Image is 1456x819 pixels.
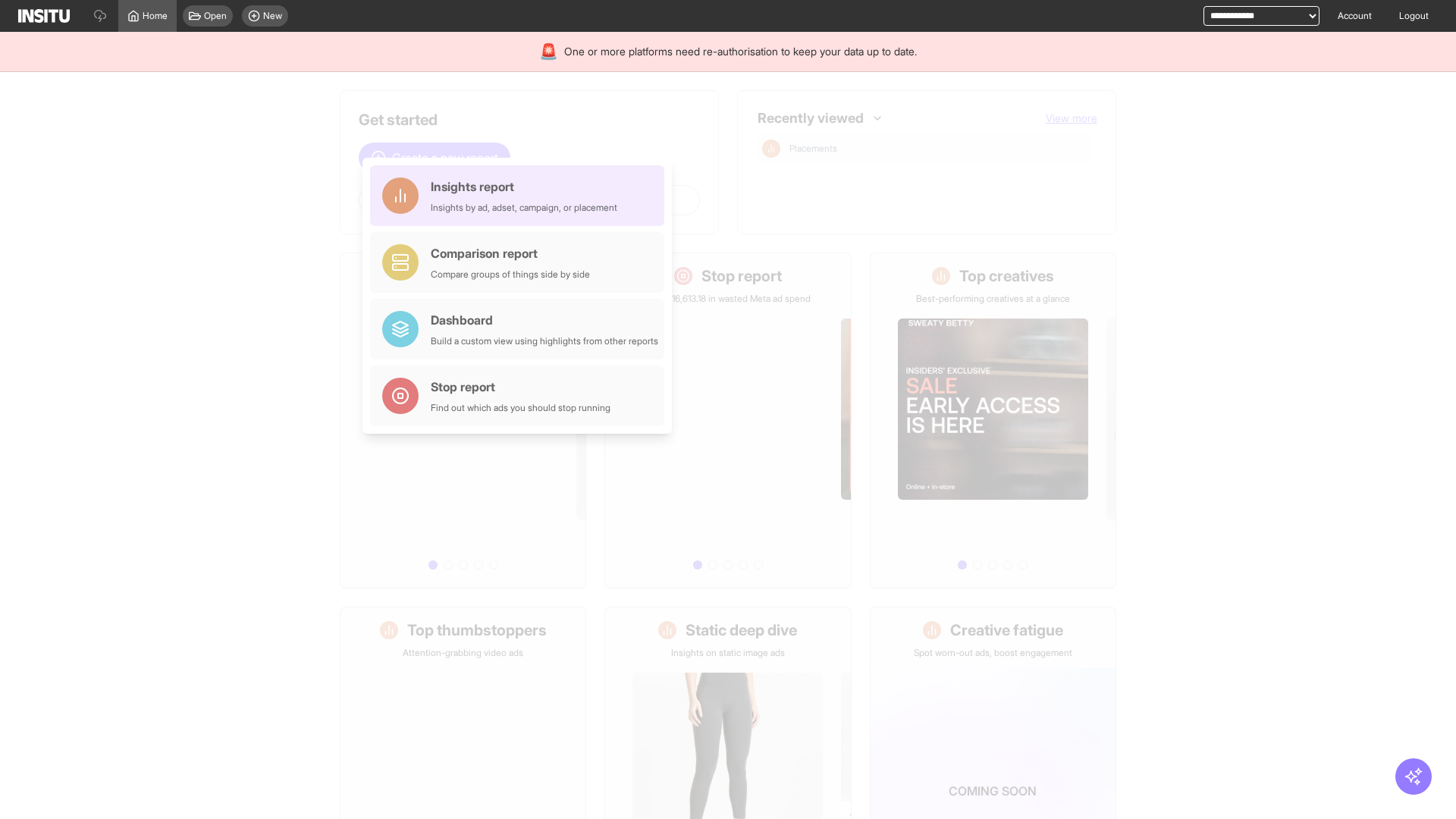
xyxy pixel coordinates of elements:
[431,378,610,396] div: Stop report
[431,202,617,214] div: Insights by ad, adset, campaign, or placement
[263,10,282,22] span: New
[539,41,558,62] div: 🚨
[431,311,658,329] div: Dashboard
[564,44,917,59] span: One or more platforms need re-authorisation to keep your data up to date.
[431,244,590,262] div: Comparison report
[204,10,227,22] span: Open
[431,335,658,347] div: Build a custom view using highlights from other reports
[431,402,610,414] div: Find out which ads you should stop running
[18,9,70,23] img: Logo
[431,177,617,196] div: Insights report
[431,268,590,281] div: Compare groups of things side by side
[143,10,168,22] span: Home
